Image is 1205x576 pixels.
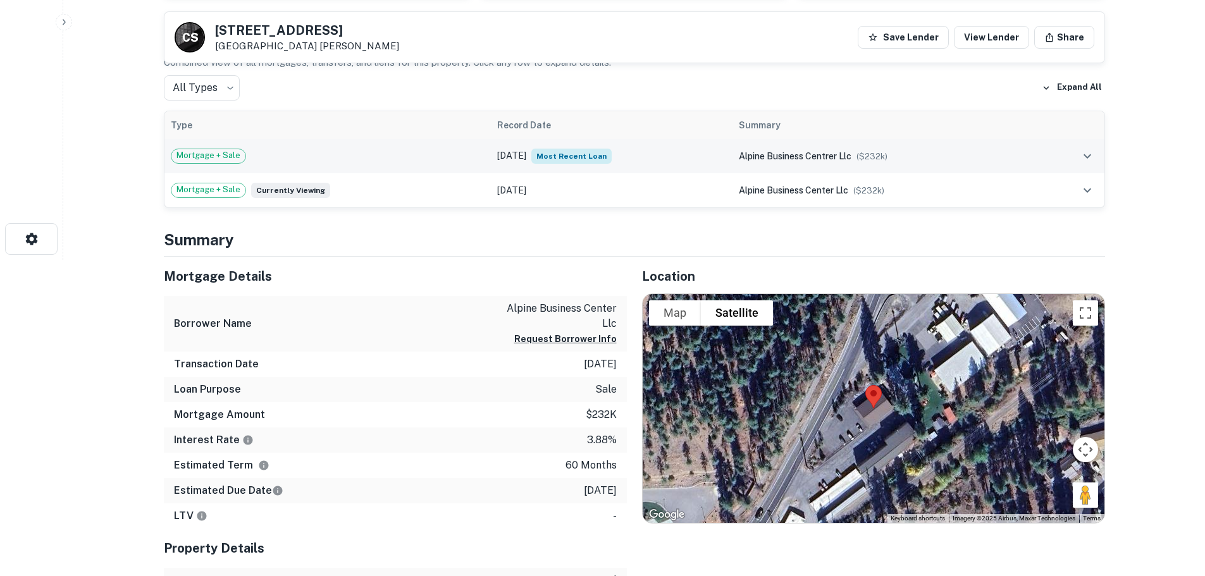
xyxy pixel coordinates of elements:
button: Map camera controls [1073,437,1098,462]
h6: Estimated Term [174,458,269,473]
button: Share [1034,26,1094,49]
button: expand row [1077,180,1098,201]
svg: Term is based on a standard schedule for this type of loan. [258,460,269,471]
svg: LTVs displayed on the website are for informational purposes only and may be reported incorrectly... [196,510,207,522]
h5: [STREET_ADDRESS] [215,24,399,37]
h5: Mortgage Details [164,267,627,286]
p: 3.88% [587,432,617,448]
th: Summary [732,111,1039,139]
button: Show street map [649,300,701,326]
svg: The interest rates displayed on the website are for informational purposes only and may be report... [242,434,254,446]
span: Imagery ©2025 Airbus, Maxar Technologies [953,515,1075,522]
button: Expand All [1039,78,1105,97]
p: - [613,508,617,524]
a: Open this area in Google Maps (opens a new window) [646,506,688,523]
h4: Summary [164,228,1105,251]
a: Terms (opens in new tab) [1083,515,1101,522]
h6: Interest Rate [174,432,254,448]
iframe: Chat Widget [1142,475,1205,536]
h5: Property Details [164,539,627,558]
span: Currently viewing [251,183,330,198]
svg: Estimate is based on a standard schedule for this type of loan. [272,485,283,496]
div: All Types [164,75,240,101]
p: [DATE] [584,483,617,498]
h5: Location [642,267,1105,286]
p: alpine business center llc [503,301,617,331]
td: [DATE] [491,139,732,173]
h6: Transaction Date [174,357,259,372]
span: alpine business centrer llc [739,151,851,161]
th: Record Date [491,111,732,139]
th: Type [164,111,491,139]
span: ($ 232k ) [853,186,884,195]
h6: LTV [174,508,207,524]
a: C S [175,22,205,52]
a: [PERSON_NAME] [319,40,399,51]
p: C S [182,29,197,46]
p: sale [595,382,617,397]
p: 60 months [565,458,617,473]
span: alpine business center llc [739,185,848,195]
button: Save Lender [858,26,949,49]
img: Google [646,506,688,523]
p: [GEOGRAPHIC_DATA] [215,40,399,52]
h6: Borrower Name [174,316,252,331]
td: [DATE] [491,173,732,207]
span: ($ 232k ) [856,152,887,161]
p: $232k [586,407,617,422]
a: View Lender [954,26,1029,49]
p: [DATE] [584,357,617,372]
span: Mortgage + Sale [171,149,245,162]
h6: Mortgage Amount [174,407,265,422]
button: Toggle fullscreen view [1073,300,1098,326]
button: Keyboard shortcuts [891,514,945,523]
span: Most Recent Loan [531,149,612,164]
button: Drag Pegman onto the map to open Street View [1073,482,1098,508]
h6: Estimated Due Date [174,483,283,498]
button: expand row [1077,145,1098,167]
span: Mortgage + Sale [171,183,245,196]
button: Show satellite imagery [701,300,773,326]
button: Request Borrower Info [514,331,617,346]
h6: Loan Purpose [174,382,241,397]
